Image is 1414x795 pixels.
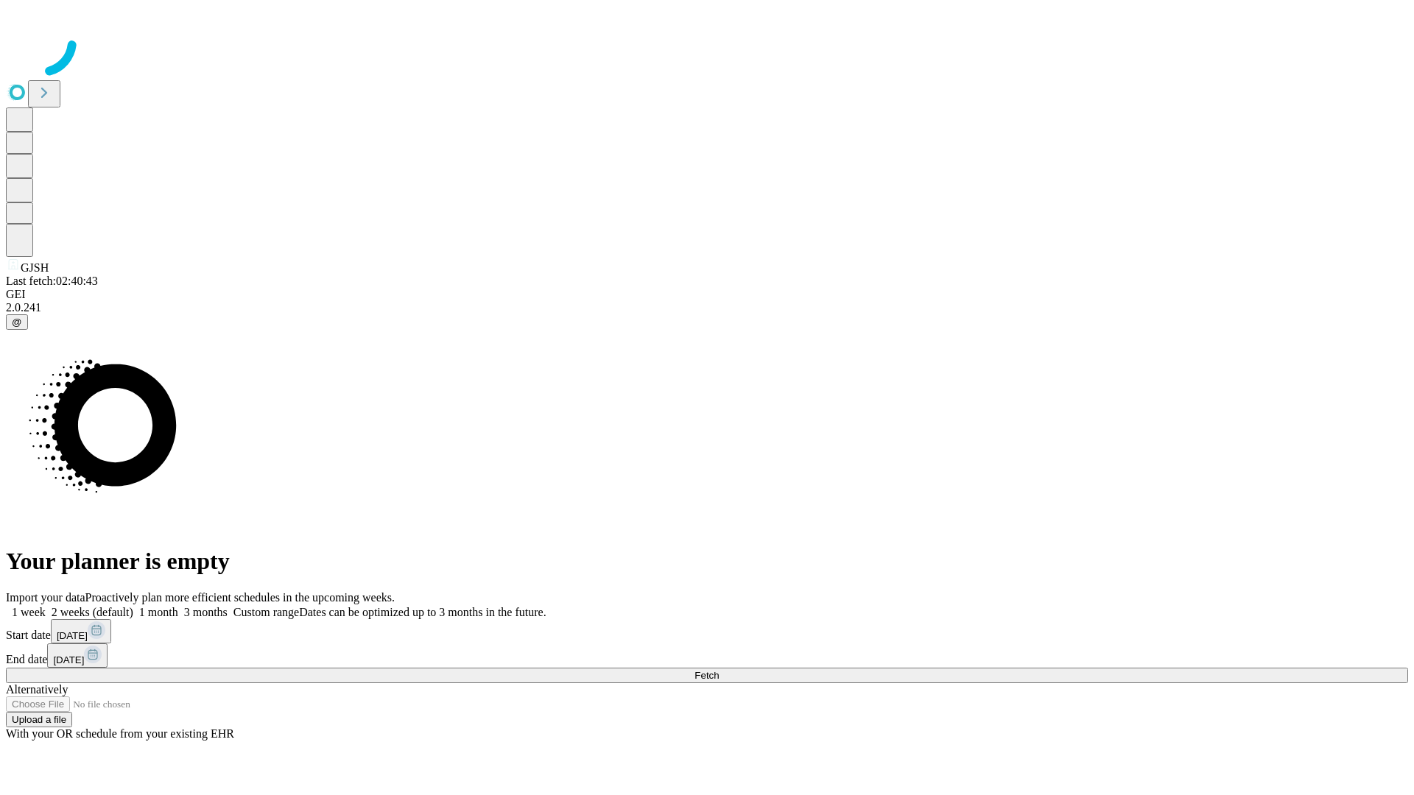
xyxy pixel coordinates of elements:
[12,606,46,618] span: 1 week
[47,643,108,668] button: [DATE]
[6,288,1408,301] div: GEI
[6,314,28,330] button: @
[6,668,1408,683] button: Fetch
[694,670,719,681] span: Fetch
[53,654,84,665] span: [DATE]
[184,606,228,618] span: 3 months
[6,643,1408,668] div: End date
[139,606,178,618] span: 1 month
[6,712,72,727] button: Upload a file
[57,630,88,641] span: [DATE]
[6,275,98,287] span: Last fetch: 02:40:43
[6,683,68,696] span: Alternatively
[6,591,85,604] span: Import your data
[6,548,1408,575] h1: Your planner is empty
[12,317,22,328] span: @
[51,619,111,643] button: [DATE]
[299,606,546,618] span: Dates can be optimized up to 3 months in the future.
[21,261,49,274] span: GJSH
[6,727,234,740] span: With your OR schedule from your existing EHR
[85,591,395,604] span: Proactively plan more efficient schedules in the upcoming weeks.
[233,606,299,618] span: Custom range
[52,606,133,618] span: 2 weeks (default)
[6,619,1408,643] div: Start date
[6,301,1408,314] div: 2.0.241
